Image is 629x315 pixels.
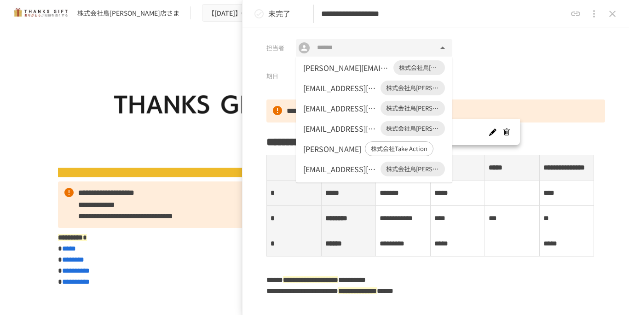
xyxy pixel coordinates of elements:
[585,5,603,23] button: close drawer
[393,63,445,72] span: 株式会社鳥[PERSON_NAME]店さま
[381,164,445,174] span: 株式会社鳥[PERSON_NAME]店さま
[303,82,377,93] div: [EMAIL_ADDRESS][DOMAIN_NAME]
[436,41,449,54] button: 閉じる
[303,163,377,175] div: [EMAIL_ADDRESS][DOMAIN_NAME]
[365,144,433,153] span: 株式会社Take Action
[303,123,377,134] div: [EMAIL_ADDRESS][DOMAIN_NAME]
[266,71,289,81] p: 期日
[58,49,571,177] img: DQqB4zCuRvHwOxrHXRba0Qwl6GF0LhVVkzBhhMhROoq
[202,4,349,22] button: 【[DATE]】②各種検討項目のすり合わせ/ THANKS GIFTキックオフMTG
[303,62,390,73] div: [PERSON_NAME][EMAIL_ADDRESS][DOMAIN_NAME]
[303,143,361,154] div: [PERSON_NAME]
[381,124,445,133] span: 株式会社鳥[PERSON_NAME]店さま
[208,7,321,19] span: 【[DATE]】②各種検討項目のすり合わせ/ THANKS GIFTキックオフMTG
[11,6,70,20] img: mMP1OxWUAhQbsRWCurg7vIHe5HqDpP7qZo7fRoNLXQh
[303,103,377,114] div: [EMAIL_ADDRESS][DOMAIN_NAME]
[266,43,289,52] p: 担当者
[268,8,290,20] p: 未完了
[603,5,622,23] button: close drawer
[381,104,445,113] span: 株式会社鳥[PERSON_NAME]店さま
[77,8,179,18] div: 株式会社鳥[PERSON_NAME]店さま
[250,5,268,23] button: status
[566,5,585,23] button: 共有URLをコピー
[381,83,445,93] span: 株式会社鳥[PERSON_NAME]店さま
